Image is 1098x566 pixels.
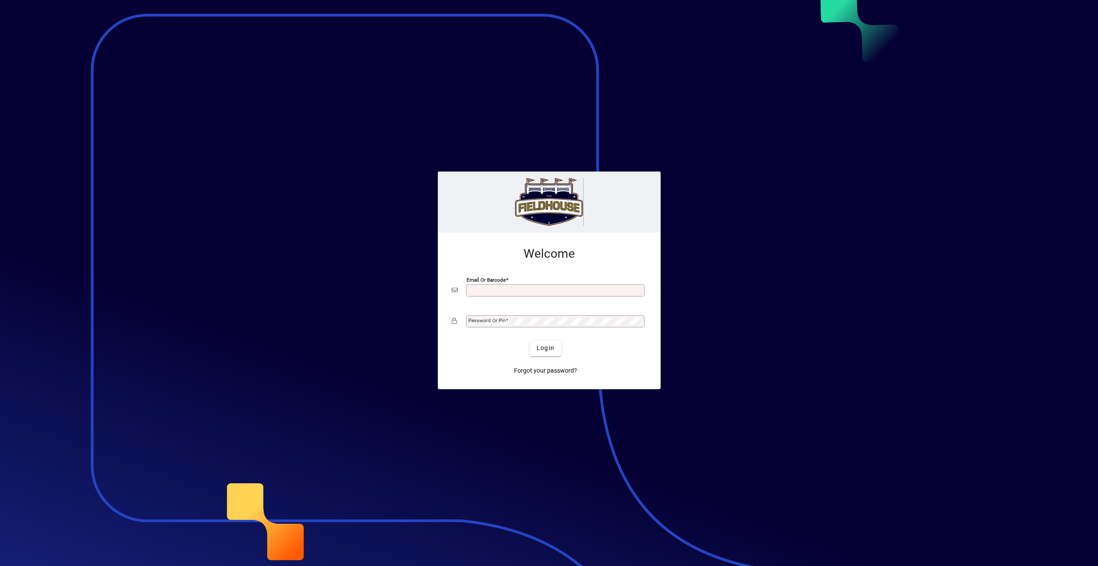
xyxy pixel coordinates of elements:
button: Login [530,340,561,356]
a: Forgot your password? [510,363,581,379]
span: Forgot your password? [514,366,577,375]
mat-label: Password or Pin [468,317,506,323]
h2: Welcome [452,246,647,261]
span: Login [537,344,554,353]
mat-label: Email or Barcode [467,276,506,283]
